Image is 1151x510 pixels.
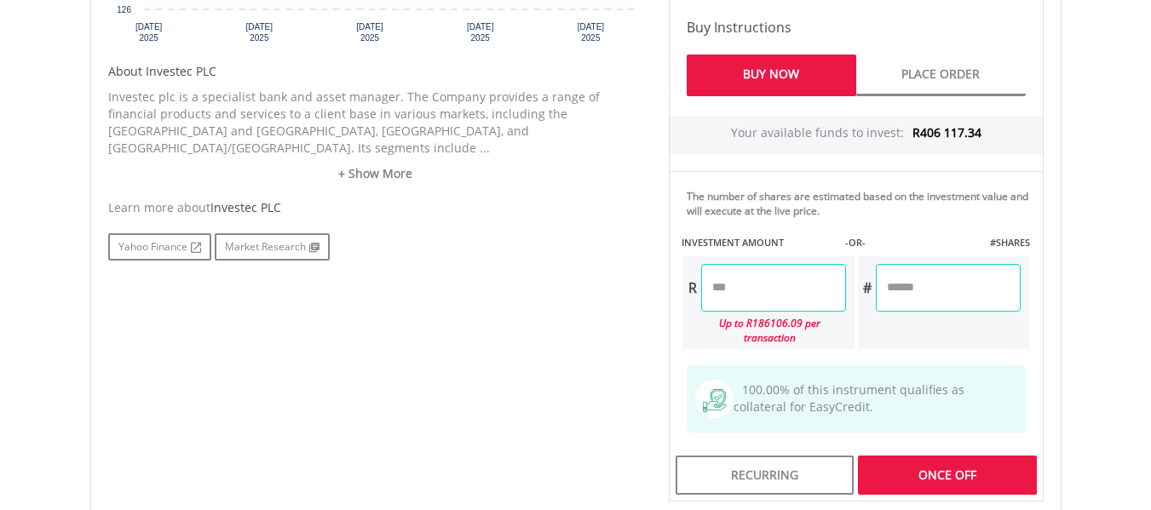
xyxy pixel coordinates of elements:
[687,17,1026,37] h4: Buy Instructions
[682,236,784,249] label: INVESTMENT AMOUNT
[858,264,876,312] div: #
[845,236,866,249] label: -OR-
[703,389,726,412] img: collateral-qualifying-green.svg
[356,22,383,43] text: [DATE] 2025
[858,456,1036,495] div: Once Off
[108,63,643,80] h5: About Investec PLC
[912,124,981,140] span: R406 117.34
[670,116,1043,154] div: Your available funds to invest:
[108,233,211,261] a: Yahoo Finance
[683,264,701,312] div: R
[108,89,643,157] p: Investec plc is a specialist bank and asset manager. The Company provides a range of financial pr...
[135,22,162,43] text: [DATE] 2025
[245,22,273,43] text: [DATE] 2025
[687,189,1036,218] div: The number of shares are estimated based on the investment value and will execute at the live price.
[856,54,1026,96] a: Place Order
[734,381,964,415] span: 100.00% of this instrument qualifies as collateral for EasyCredit.
[683,312,846,349] div: Up to R186106.09 per transaction
[117,5,131,14] text: 126
[466,22,493,43] text: [DATE] 2025
[687,54,856,96] a: Buy Now
[108,199,643,216] div: Learn more about
[210,199,281,215] span: Investec PLC
[676,456,854,495] div: Recurring
[577,22,604,43] text: [DATE] 2025
[215,233,330,261] a: Market Research
[108,165,643,182] a: + Show More
[990,236,1030,249] label: #SHARES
